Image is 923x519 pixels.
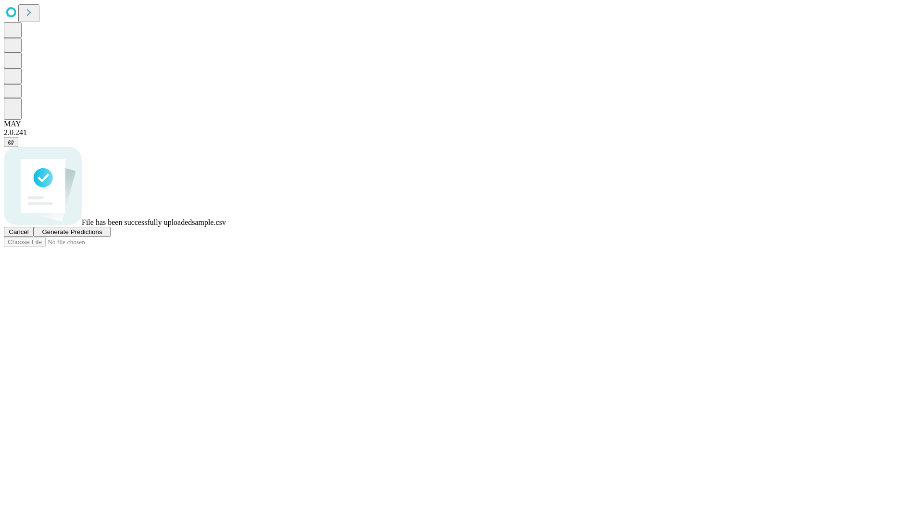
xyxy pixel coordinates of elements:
span: Generate Predictions [42,228,102,235]
span: Cancel [9,228,29,235]
span: File has been successfully uploaded [82,218,192,226]
button: @ [4,137,18,147]
div: 2.0.241 [4,128,919,137]
span: sample.csv [192,218,226,226]
div: MAY [4,120,919,128]
button: Cancel [4,227,34,237]
button: Generate Predictions [34,227,111,237]
span: @ [8,138,14,146]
